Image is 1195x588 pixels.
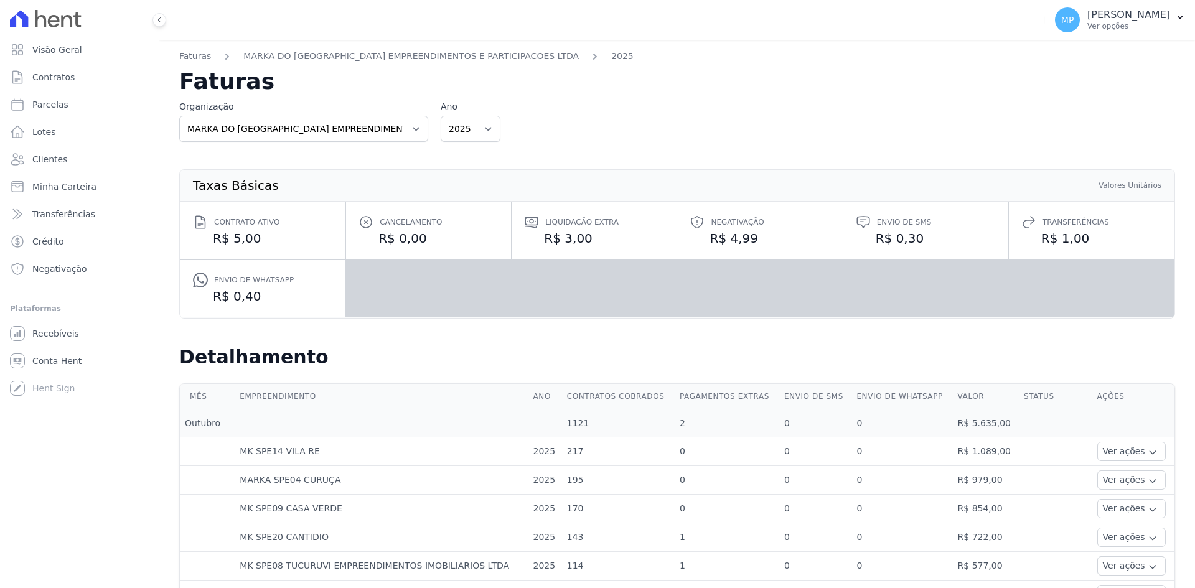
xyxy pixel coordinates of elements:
td: MK SPE08 TUCURUVI EMPREENDIMENTOS IMOBILIARIOS LTDA [235,552,528,581]
th: Contratos cobrados [562,384,675,409]
td: 0 [851,409,952,437]
a: Parcelas [5,92,154,117]
th: Ano [528,384,562,409]
td: 0 [779,552,852,581]
td: R$ 854,00 [953,495,1019,523]
td: 0 [851,437,952,466]
td: 0 [779,466,852,495]
button: Ver ações [1097,528,1166,547]
button: MP [PERSON_NAME] Ver opções [1045,2,1195,37]
div: Plataformas [10,301,149,316]
th: Status [1019,384,1092,409]
td: 0 [779,523,852,552]
a: Negativação [5,256,154,281]
td: 0 [851,552,952,581]
td: 0 [675,437,779,466]
td: 0 [675,466,779,495]
span: Parcelas [32,98,68,111]
td: 0 [851,495,952,523]
td: 2025 [528,495,562,523]
span: Contrato ativo [214,216,279,228]
span: Transferências [1043,216,1109,228]
td: 1 [675,523,779,552]
th: Pagamentos extras [675,384,779,409]
a: Crédito [5,229,154,254]
th: Ações [1092,384,1174,409]
a: Recebíveis [5,321,154,346]
dd: R$ 0,00 [358,230,499,247]
label: Ano [441,100,500,113]
td: 0 [779,409,852,437]
td: R$ 722,00 [953,523,1019,552]
span: MP [1061,16,1074,24]
span: Envio de SMS [877,216,932,228]
dd: R$ 4,99 [690,230,830,247]
td: R$ 577,00 [953,552,1019,581]
dd: R$ 3,00 [524,230,664,247]
td: 2025 [528,552,562,581]
a: 2025 [611,50,634,63]
a: MARKA DO [GEOGRAPHIC_DATA] EMPREENDIMENTOS E PARTICIPACOES LTDA [243,50,579,63]
span: Conta Hent [32,355,82,367]
span: Contratos [32,71,75,83]
span: Lotes [32,126,56,138]
td: MK SPE09 CASA VERDE [235,495,528,523]
th: Valores Unitários [1098,180,1162,191]
th: Taxas Básicas [192,180,279,191]
span: Envio de Whatsapp [214,274,294,286]
a: Faturas [179,50,211,63]
nav: Breadcrumb [179,50,1175,70]
th: Envio de Whatsapp [851,384,952,409]
p: [PERSON_NAME] [1087,9,1170,21]
a: Transferências [5,202,154,226]
td: 2025 [528,523,562,552]
span: Visão Geral [32,44,82,56]
td: 1 [675,552,779,581]
button: Ver ações [1097,442,1166,461]
td: MARKA SPE04 CURUÇA [235,466,528,495]
span: Recebíveis [32,327,79,340]
span: Liquidação extra [545,216,619,228]
th: Valor [953,384,1019,409]
td: 0 [779,437,852,466]
dd: R$ 0,40 [193,287,333,305]
p: Ver opções [1087,21,1170,31]
h2: Detalhamento [179,346,1175,368]
td: 170 [562,495,675,523]
td: 195 [562,466,675,495]
td: Outubro [180,409,235,437]
td: R$ 5.635,00 [953,409,1019,437]
span: Cancelamento [380,216,442,228]
span: Clientes [32,153,67,166]
a: Visão Geral [5,37,154,62]
td: 0 [779,495,852,523]
a: Lotes [5,119,154,144]
a: Contratos [5,65,154,90]
span: Crédito [32,235,64,248]
td: R$ 979,00 [953,466,1019,495]
span: Negativação [711,216,764,228]
span: Transferências [32,208,95,220]
td: 114 [562,552,675,581]
td: 2 [675,409,779,437]
button: Ver ações [1097,470,1166,490]
td: 143 [562,523,675,552]
span: Minha Carteira [32,180,96,193]
th: Envio de SMS [779,384,852,409]
td: 1121 [562,409,675,437]
label: Organização [179,100,428,113]
td: 0 [851,466,952,495]
td: 2025 [528,437,562,466]
td: 0 [675,495,779,523]
td: 2025 [528,466,562,495]
dd: R$ 5,00 [193,230,333,247]
td: MK SPE14 VILA RE [235,437,528,466]
th: Mês [180,384,235,409]
button: Ver ações [1097,556,1166,576]
a: Conta Hent [5,348,154,373]
td: 217 [562,437,675,466]
button: Ver ações [1097,499,1166,518]
dd: R$ 1,00 [1021,230,1161,247]
th: Empreendimento [235,384,528,409]
h2: Faturas [179,70,1175,93]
